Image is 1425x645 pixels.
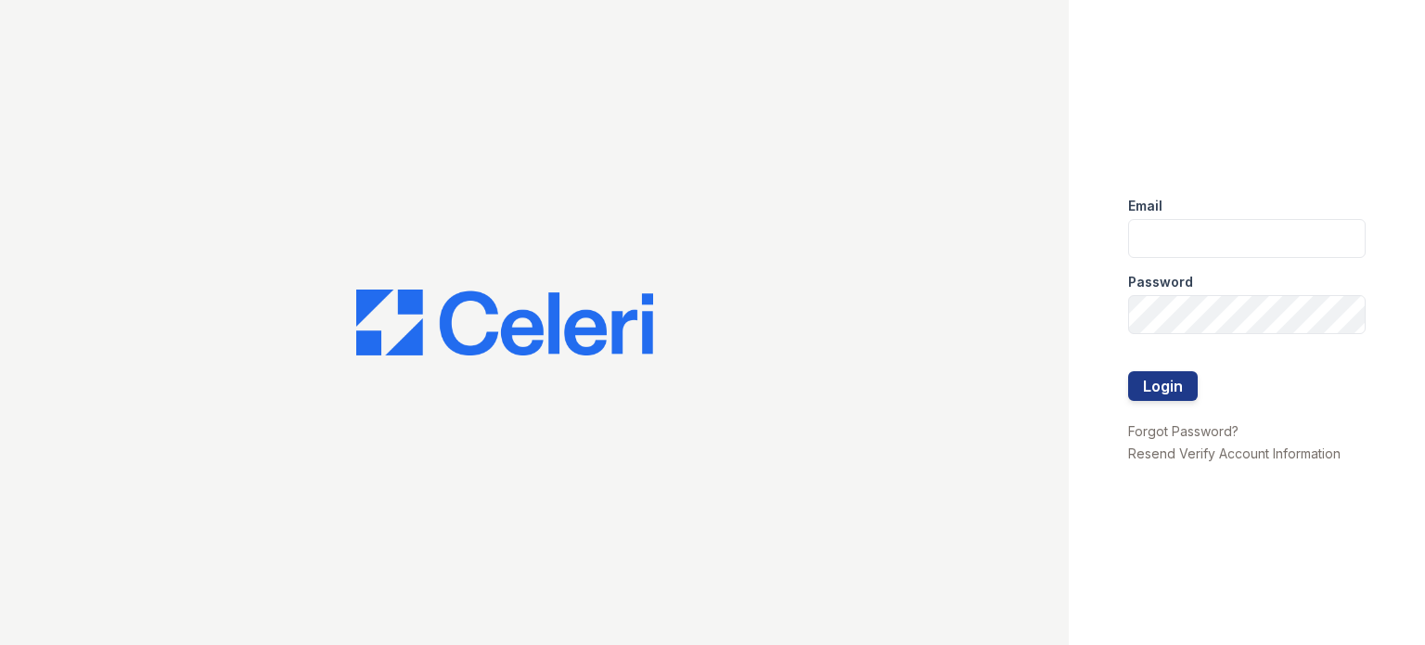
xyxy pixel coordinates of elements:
[1128,423,1239,439] a: Forgot Password?
[1128,371,1198,401] button: Login
[1128,273,1193,291] label: Password
[356,290,653,356] img: CE_Logo_Blue-a8612792a0a2168367f1c8372b55b34899dd931a85d93a1a3d3e32e68fde9ad4.png
[1128,445,1341,461] a: Resend Verify Account Information
[1128,197,1162,215] label: Email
